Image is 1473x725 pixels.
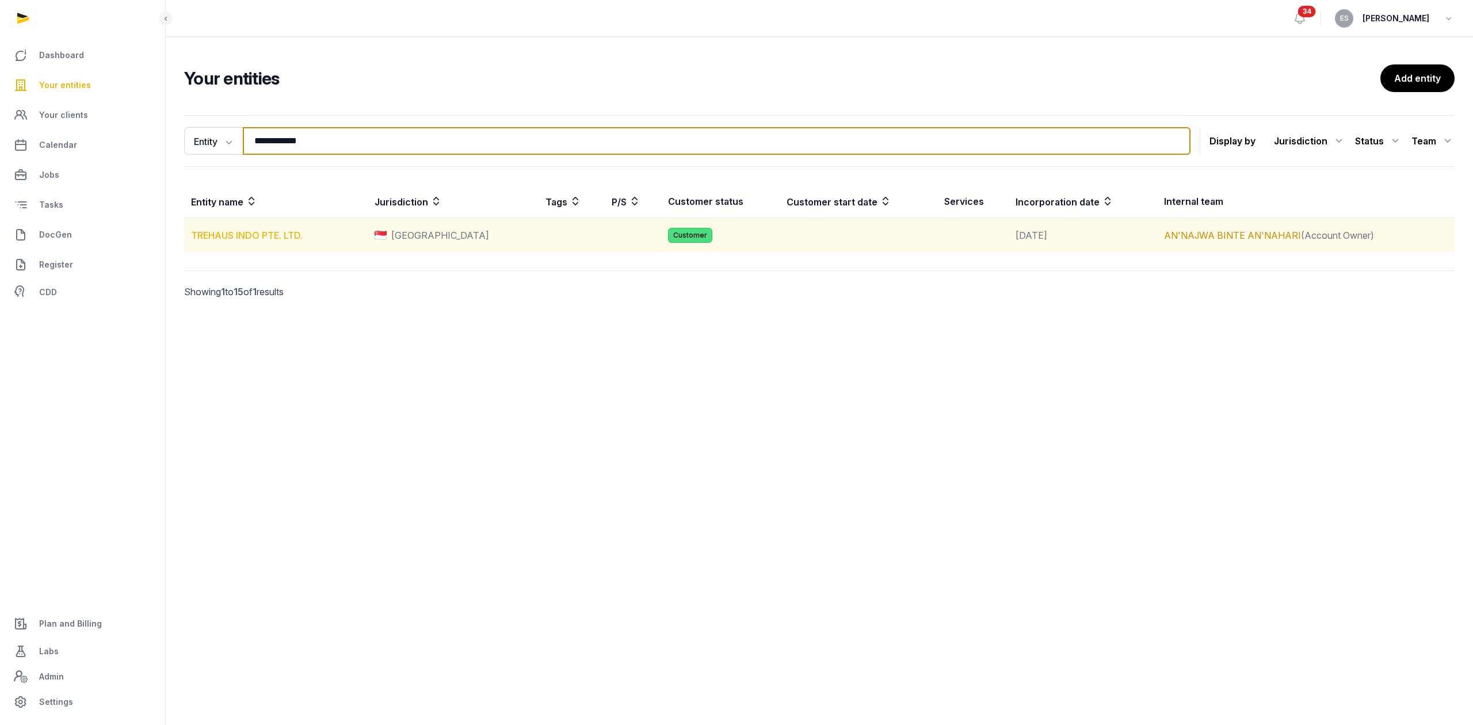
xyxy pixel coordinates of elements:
[9,281,156,304] a: CDD
[1164,230,1301,241] a: AN'NAJWA BINTE AN'NAHARI
[1340,15,1349,22] span: ES
[9,251,156,278] a: Register
[937,185,1009,218] th: Services
[1009,218,1157,253] td: [DATE]
[184,127,243,155] button: Entity
[39,617,102,631] span: Plan and Billing
[1335,9,1353,28] button: ES
[39,695,73,709] span: Settings
[39,670,64,684] span: Admin
[39,228,72,242] span: DocGen
[9,71,156,99] a: Your entities
[1355,132,1402,150] div: Status
[39,48,84,62] span: Dashboard
[9,610,156,638] a: Plan and Billing
[9,161,156,189] a: Jobs
[39,78,91,92] span: Your entities
[1164,228,1448,242] div: (Account Owner)
[9,131,156,159] a: Calendar
[9,41,156,69] a: Dashboard
[39,198,63,212] span: Tasks
[184,185,368,218] th: Entity name
[234,286,243,297] span: 15
[39,138,77,152] span: Calendar
[221,286,225,297] span: 1
[1298,6,1316,17] span: 34
[668,228,712,243] span: Customer
[1009,185,1157,218] th: Incorporation date
[39,108,88,122] span: Your clients
[661,185,780,218] th: Customer status
[368,185,539,218] th: Jurisdiction
[9,638,156,665] a: Labs
[191,230,303,241] a: TREHAUS INDO PTE. LTD.
[9,191,156,219] a: Tasks
[1411,132,1455,150] div: Team
[184,68,1380,89] h2: Your entities
[1274,132,1346,150] div: Jurisdiction
[1380,64,1455,92] a: Add entity
[780,185,937,218] th: Customer start date
[1157,185,1455,218] th: Internal team
[184,271,488,312] p: Showing to of results
[39,258,73,272] span: Register
[1209,132,1256,150] p: Display by
[253,286,257,297] span: 1
[39,644,59,658] span: Labs
[39,285,57,299] span: CDD
[9,665,156,688] a: Admin
[9,101,156,129] a: Your clients
[539,185,604,218] th: Tags
[391,228,489,242] span: [GEOGRAPHIC_DATA]
[9,688,156,716] a: Settings
[605,185,661,218] th: P/S
[9,221,156,249] a: DocGen
[1363,12,1429,25] span: [PERSON_NAME]
[39,168,59,182] span: Jobs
